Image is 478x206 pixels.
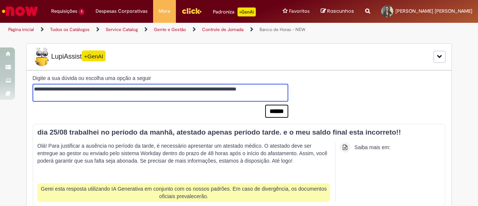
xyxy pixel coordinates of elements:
span: Despesas Corporativas [96,7,148,15]
span: Rascunhos [327,7,354,15]
a: Banco de Horas - NEW [260,27,305,33]
p: +GenAi [238,7,256,16]
img: ServiceNow [1,4,39,19]
a: Rascunhos [321,8,354,15]
span: Favoritos [289,7,310,15]
span: [PERSON_NAME] [PERSON_NAME] [395,8,472,14]
img: Lupi [32,47,51,66]
span: More [159,7,170,15]
label: Digite a sua dúvida ou escolha uma opção a seguir [32,74,288,82]
span: Requisições [51,7,77,15]
ul: Trilhas de página [6,23,313,37]
div: Gerei esta resposta utilizando IA Generativa em conjunto com os nossos padrões. Em caso de diverg... [37,183,330,202]
div: LupiLupiAssist+GenAI [26,43,452,70]
div: Padroniza [213,7,256,16]
p: Olá! Para justificar a ausência no período da tarde, é necessário apresentar um atestado médico. ... [37,142,330,179]
div: Saiba mais em: [354,144,390,151]
a: Todos os Catálogos [50,27,90,33]
a: Controle de Jornada [202,27,243,33]
a: Gente e Gestão [154,27,186,33]
img: click_logo_yellow_360x200.png [181,5,202,16]
h3: dia 25/08 trabalhei no período da manhã, atestado apenas período tarde. e o meu saldo final esta ... [37,129,435,136]
a: Service Catalog [106,27,138,33]
span: LupiAssist [32,47,106,66]
span: +GenAI [82,50,106,61]
a: Página inicial [8,27,34,33]
span: 1 [79,9,84,15]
